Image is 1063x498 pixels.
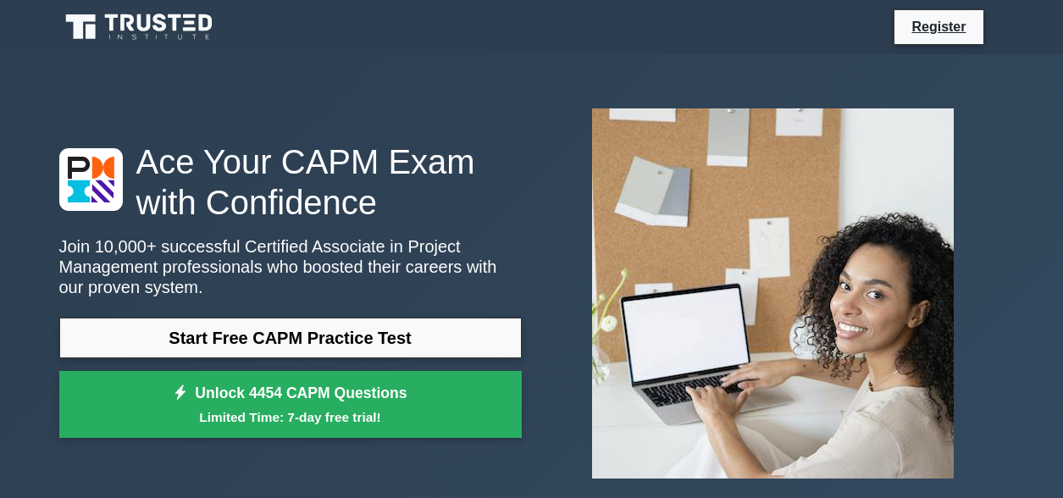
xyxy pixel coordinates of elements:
p: Join 10,000+ successful Certified Associate in Project Management professionals who boosted their... [59,236,522,297]
a: Start Free CAPM Practice Test [59,318,522,358]
h1: Ace Your CAPM Exam with Confidence [59,141,522,223]
a: Unlock 4454 CAPM QuestionsLimited Time: 7-day free trial! [59,371,522,439]
a: Register [901,16,976,37]
small: Limited Time: 7-day free trial! [80,407,501,427]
